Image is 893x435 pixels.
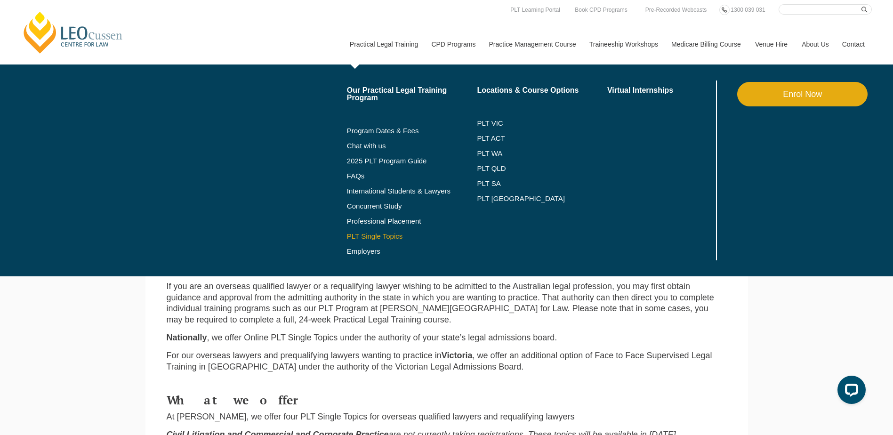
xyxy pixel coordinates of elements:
[748,24,795,64] a: Venue Hire
[582,24,664,64] a: Traineeship Workshops
[482,24,582,64] a: Practice Management Course
[424,24,482,64] a: CPD Programs
[477,195,607,202] a: PLT [GEOGRAPHIC_DATA]
[607,87,714,94] a: Virtual Internships
[477,150,584,157] a: PLT WA
[347,172,477,180] a: FAQs
[347,233,477,240] a: PLT Single Topics
[347,248,477,255] a: Employers
[477,135,607,142] a: PLT ACT
[347,142,477,150] a: Chat with us
[731,7,765,13] span: 1300 039 031
[347,157,454,165] a: 2025 PLT Program Guide
[21,10,125,55] a: [PERSON_NAME] Centre for Law
[477,165,607,172] a: PLT QLD
[728,5,767,15] a: 1300 039 031
[795,24,835,64] a: About Us
[830,372,869,411] iframe: LiveChat chat widget
[167,333,207,342] strong: Nationally
[347,217,477,225] a: Professional Placement
[347,127,477,135] a: Program Dates & Fees
[167,392,301,408] strong: What we offer
[167,332,727,343] p: , we offer Online PLT Single Topics under the authority of your state’s legal admissions board.
[664,24,748,64] a: Medicare Billing Course
[508,5,563,15] a: PLT Learning Portal
[737,82,868,106] a: Enrol Now
[347,202,477,210] a: Concurrent Study
[167,281,727,325] p: If you are an overseas qualified lawyer or a requalifying lawyer wishing to be admitted to the Au...
[477,87,607,94] a: Locations & Course Options
[167,350,727,372] p: For our overseas lawyers and prequalifying lawyers wanting to practice in , we offer an additiona...
[477,120,607,127] a: PLT VIC
[442,351,473,360] strong: Victoria
[347,187,477,195] a: International Students & Lawyers
[167,411,727,422] p: At [PERSON_NAME], we offer four PLT Single Topics for overseas qualified lawyers and requalifying...
[477,180,607,187] a: PLT SA
[347,87,477,102] a: Our Practical Legal Training Program
[343,24,425,64] a: Practical Legal Training
[643,5,709,15] a: Pre-Recorded Webcasts
[572,5,629,15] a: Book CPD Programs
[835,24,872,64] a: Contact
